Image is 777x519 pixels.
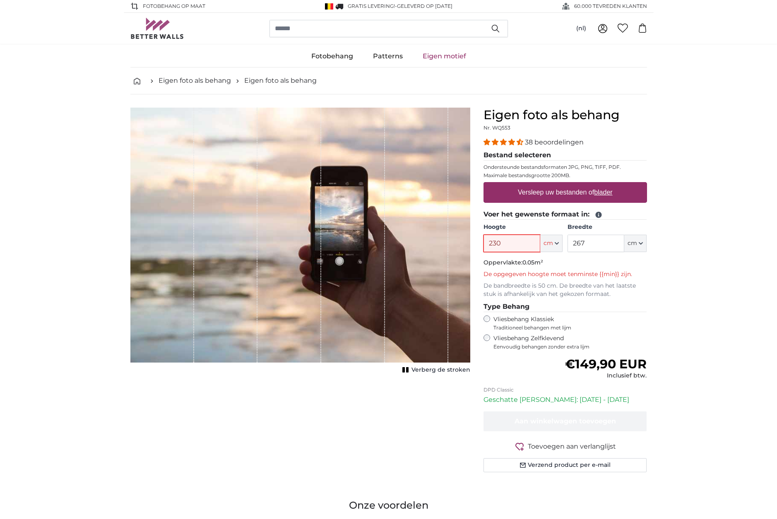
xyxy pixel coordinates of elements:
[484,259,647,267] p: Oppervlakte:
[484,411,647,431] button: Aan winkelwagen toevoegen
[515,184,616,201] label: Versleep uw bestanden of
[413,46,476,67] a: Eigen motief
[484,125,510,131] span: Nr. WQ553
[574,2,647,10] span: 60.000 TEVREDEN KLANTEN
[493,324,632,331] span: Traditioneel behangen met lijm
[484,441,647,452] button: Toevoegen aan verlanglijst
[565,372,647,380] div: Inclusief btw.
[484,138,525,146] span: 4.34 stars
[400,364,470,376] button: Verberg de stroken
[568,223,647,231] label: Breedte
[484,172,647,179] p: Maximale bestandsgrootte 200MB.
[130,18,184,39] img: Betterwalls
[484,150,647,161] legend: Bestand selecteren
[130,108,470,376] div: 1 of 1
[159,76,231,86] a: Eigen foto als behang
[493,334,647,350] label: Vliesbehang Zelfklevend
[484,458,647,472] button: Verzend product per e-mail
[525,138,584,146] span: 38 beoordelingen
[528,442,616,452] span: Toevoegen aan verlanglijst
[565,356,647,372] span: €149,90 EUR
[484,108,647,123] h1: Eigen foto als behang
[628,239,637,247] span: cm
[484,164,647,171] p: Ondersteunde bestandsformaten JPG, PNG, TIFF, PDF.
[522,259,543,266] span: 0.05m²
[130,67,647,94] nav: breadcrumbs
[411,366,470,374] span: Verberg de stroken
[624,235,647,252] button: cm
[484,282,647,298] p: De bandbreedte is 50 cm. De breedte van het laatste stuk is afhankelijk van het gekozen formaat.
[515,417,616,425] span: Aan winkelwagen toevoegen
[484,270,647,279] p: De opgegeven hoogte moet tenminste {{min}} zijn.
[397,3,452,9] span: Geleverd op [DATE]
[395,3,452,9] span: -
[130,499,647,512] h3: Onze voordelen
[348,3,395,9] span: GRATIS levering!
[301,46,363,67] a: Fotobehang
[493,315,632,331] label: Vliesbehang Klassiek
[493,344,647,350] span: Eenvoudig behangen zonder extra lijm
[484,223,563,231] label: Hoogte
[540,235,563,252] button: cm
[363,46,413,67] a: Patterns
[325,3,333,10] img: België
[594,189,612,196] u: blader
[484,395,647,405] p: Geschatte [PERSON_NAME]: [DATE] - [DATE]
[484,387,647,393] p: DPD Classic
[484,302,647,312] legend: Type Behang
[484,209,647,220] legend: Voer het gewenste formaat in:
[244,76,317,86] a: Eigen foto als behang
[570,21,593,36] button: (nl)
[544,239,553,247] span: cm
[143,2,205,10] span: FOTOBEHANG OP MAAT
